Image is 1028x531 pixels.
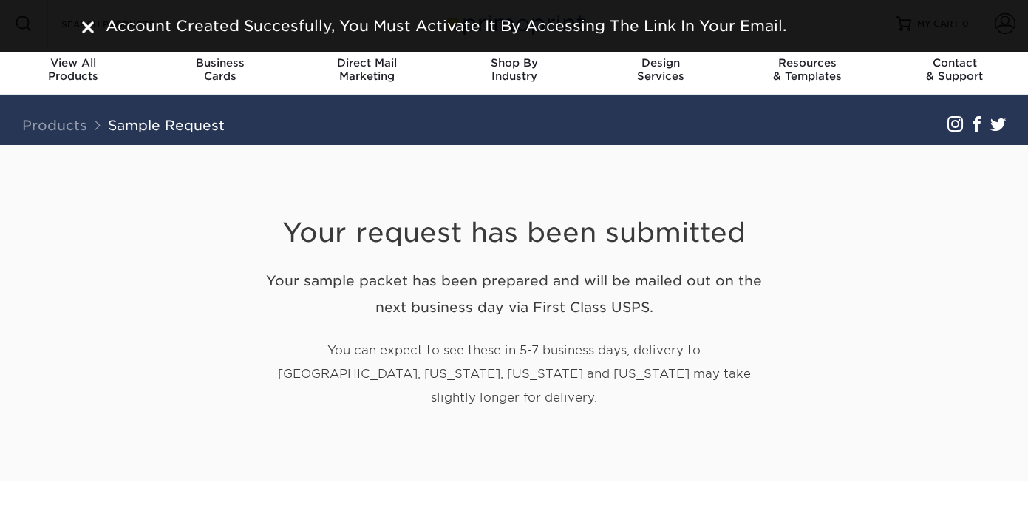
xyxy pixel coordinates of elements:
[82,21,94,33] img: close
[440,56,588,83] div: Industry
[147,56,294,83] div: Cards
[440,47,588,95] a: Shop ByIndustry
[293,56,440,83] div: Marketing
[147,56,294,70] span: Business
[256,180,773,249] h1: Your request has been submitted
[147,47,294,95] a: BusinessCards
[735,47,882,95] a: Resources& Templates
[735,56,882,70] span: Resources
[440,56,588,70] span: Shop By
[735,56,882,83] div: & Templates
[293,56,440,70] span: Direct Mail
[256,267,773,322] h2: Your sample packet has been prepared and will be mailed out on the next business day via First Cl...
[106,17,786,35] span: Account Created Succesfully, You Must Activate It By Accessing The Link In Your Email.
[881,56,1028,83] div: & Support
[881,47,1028,95] a: Contact& Support
[588,47,735,95] a: DesignServices
[588,56,735,70] span: Design
[293,47,440,95] a: Direct MailMarketing
[22,117,87,133] a: Products
[588,56,735,83] div: Services
[256,339,773,410] p: You can expect to see these in 5-7 business days, delivery to [GEOGRAPHIC_DATA], [US_STATE], [US_...
[881,56,1028,70] span: Contact
[108,117,225,133] a: Sample Request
